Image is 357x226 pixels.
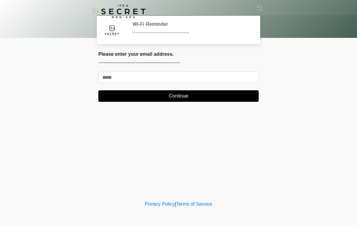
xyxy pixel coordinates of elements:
[175,201,176,207] a: |
[145,201,175,207] a: Privacy Policy
[98,90,259,102] button: Continue
[176,201,212,207] a: Terms of Service
[92,5,146,18] img: It's A Secret Med Spa Logo
[103,21,121,39] img: Agent Avatar
[98,59,259,67] p: ~~~~~~~~~~~~~~~~~~~~~~~~~~~~~
[133,21,250,27] h2: Wi-Fi Reminder
[133,29,250,37] div: ~~~~~~~~~~~~~~~~~~~~
[98,51,259,57] h2: Please enter your email address.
